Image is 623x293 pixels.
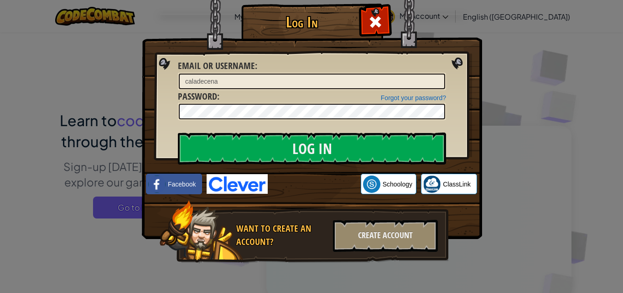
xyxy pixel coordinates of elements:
img: classlink-logo-small.png [423,176,441,193]
input: Log In [178,133,446,165]
span: Email or Username [178,59,255,72]
h1: Log In [244,14,360,30]
label: : [178,59,257,73]
span: Schoology [383,180,412,189]
img: schoology.png [363,176,380,193]
div: Create Account [333,220,438,252]
div: Want to create an account? [236,222,327,248]
span: ClassLink [443,180,471,189]
span: Facebook [168,180,196,189]
a: Forgot your password? [381,94,446,101]
span: Password [178,90,217,102]
img: clever-logo-blue.png [207,174,268,194]
label: : [178,90,219,103]
iframe: Sign in with Google Button [268,174,361,194]
img: facebook_small.png [148,176,166,193]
